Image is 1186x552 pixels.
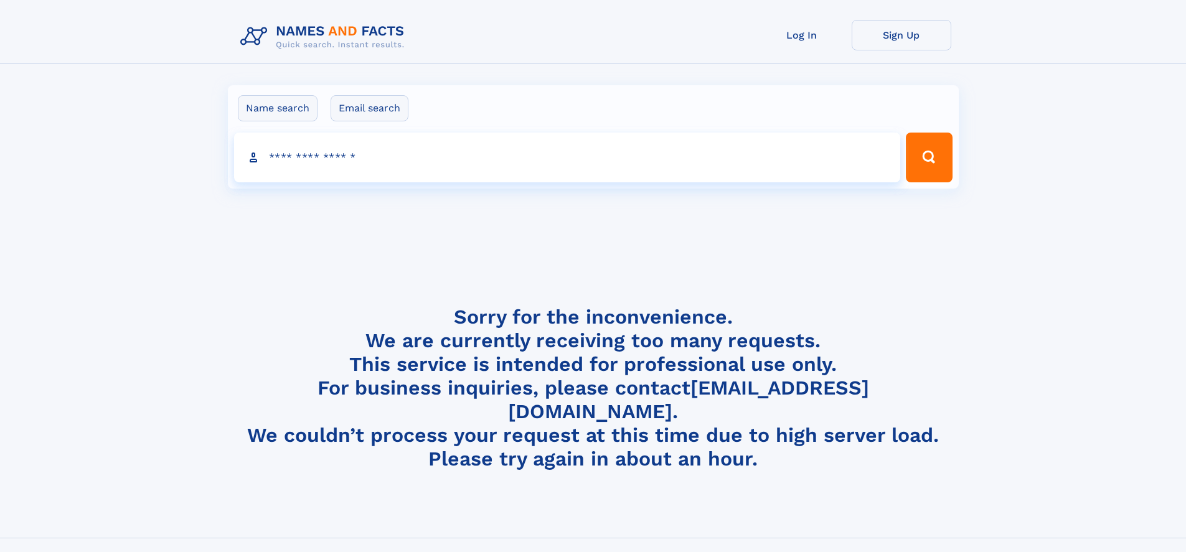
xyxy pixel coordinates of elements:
[235,20,415,54] img: Logo Names and Facts
[906,133,952,182] button: Search Button
[752,20,852,50] a: Log In
[331,95,408,121] label: Email search
[852,20,951,50] a: Sign Up
[238,95,318,121] label: Name search
[234,133,901,182] input: search input
[508,376,869,423] a: [EMAIL_ADDRESS][DOMAIN_NAME]
[235,305,951,471] h4: Sorry for the inconvenience. We are currently receiving too many requests. This service is intend...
